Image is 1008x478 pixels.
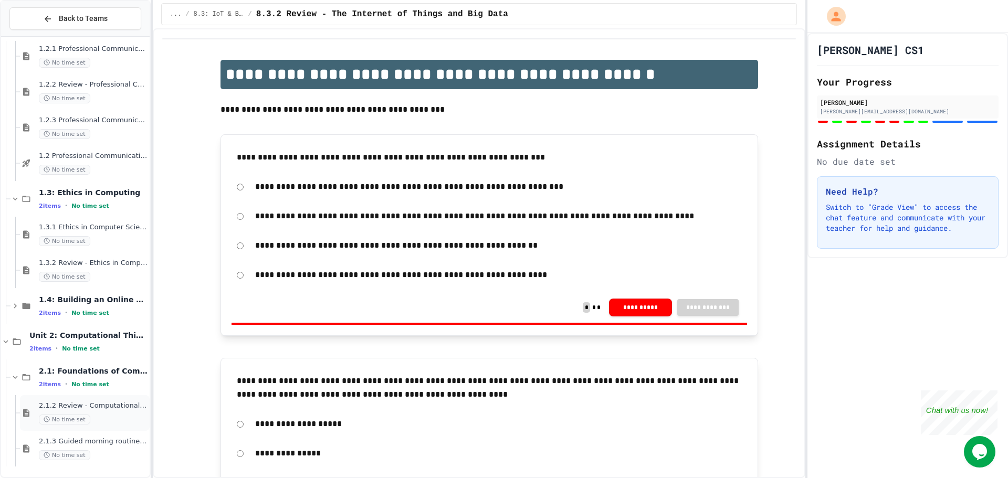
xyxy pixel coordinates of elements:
[71,203,109,209] span: No time set
[826,185,990,198] h3: Need Help?
[39,188,148,197] span: 1.3: Ethics in Computing
[248,10,252,18] span: /
[39,366,148,376] span: 2.1: Foundations of Computational Thinking
[817,75,999,89] h2: Your Progress
[39,450,90,460] span: No time set
[39,129,90,139] span: No time set
[194,10,244,18] span: 8.3: IoT & Big Data
[39,58,90,68] span: No time set
[39,310,61,316] span: 2 items
[39,165,90,175] span: No time set
[39,93,90,103] span: No time set
[71,310,109,316] span: No time set
[56,344,58,353] span: •
[817,43,924,57] h1: [PERSON_NAME] CS1
[62,345,100,352] span: No time set
[39,415,90,424] span: No time set
[39,272,90,282] span: No time set
[817,155,999,168] div: No due date set
[65,201,67,210] span: •
[71,381,109,388] span: No time set
[185,10,189,18] span: /
[39,401,148,410] span: 2.1.2 Review - Computational Thinking and Problem Solving
[65,309,67,317] span: •
[39,223,148,232] span: 1.3.1 Ethics in Computer Science
[39,259,148,268] span: 1.3.2 Review - Ethics in Computer Science
[964,436,997,468] iframe: chat widget
[39,203,61,209] span: 2 items
[39,437,148,446] span: 2.1.3 Guided morning routine flowchart
[29,331,148,340] span: Unit 2: Computational Thinking & Problem-Solving
[921,390,997,435] iframe: chat widget
[39,236,90,246] span: No time set
[29,345,51,352] span: 2 items
[9,7,141,30] button: Back to Teams
[256,8,508,20] span: 8.3.2 Review - The Internet of Things and Big Data
[820,98,995,107] div: [PERSON_NAME]
[39,381,61,388] span: 2 items
[170,10,182,18] span: ...
[817,136,999,151] h2: Assignment Details
[59,13,108,24] span: Back to Teams
[39,45,148,54] span: 1.2.1 Professional Communication
[65,380,67,388] span: •
[39,116,148,125] span: 1.2.3 Professional Communication Challenge
[39,152,148,161] span: 1.2 Professional Communication
[820,108,995,115] div: [PERSON_NAME][EMAIL_ADDRESS][DOMAIN_NAME]
[816,4,848,28] div: My Account
[39,80,148,89] span: 1.2.2 Review - Professional Communication
[39,295,148,304] span: 1.4: Building an Online Presence
[826,202,990,233] p: Switch to "Grade View" to access the chat feature and communicate with your teacher for help and ...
